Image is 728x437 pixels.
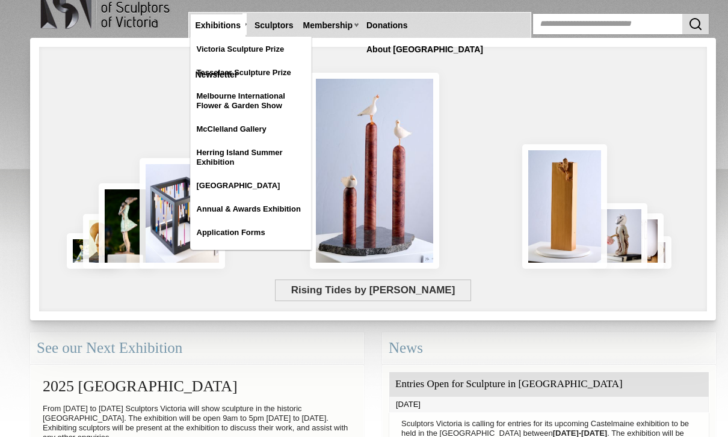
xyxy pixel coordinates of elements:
img: Let There Be Light [593,203,647,269]
a: Newsletter [191,64,243,86]
a: Melbourne International Flower & Garden Show [191,85,311,117]
div: See our Next Exhibition [30,332,364,364]
a: About [GEOGRAPHIC_DATA] [362,38,488,61]
div: [DATE] [389,397,709,412]
h2: 2025 [GEOGRAPHIC_DATA] [37,371,357,401]
a: Exhibitions [191,14,245,37]
a: Membership [298,14,357,37]
a: Tesselaar Sculpture Prize [191,62,311,84]
img: Rising Tides [310,73,440,269]
div: Entries Open for Sculpture in [GEOGRAPHIC_DATA] [389,372,709,397]
a: Application Forms [191,222,311,243]
a: Victoria Sculpture Prize [191,38,311,60]
img: Search [688,17,703,31]
a: [GEOGRAPHIC_DATA] [191,175,311,197]
a: Annual & Awards Exhibition [191,198,311,220]
span: Rising Tides by [PERSON_NAME] [275,280,471,301]
a: Herring Island Summer Exhibition [191,142,311,173]
a: Sculptors [250,14,298,37]
div: News [382,332,716,364]
img: Misaligned [140,158,225,269]
a: Donations [362,14,412,37]
a: McClelland Gallery [191,118,311,140]
img: Little Frog. Big Climb [522,144,607,269]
